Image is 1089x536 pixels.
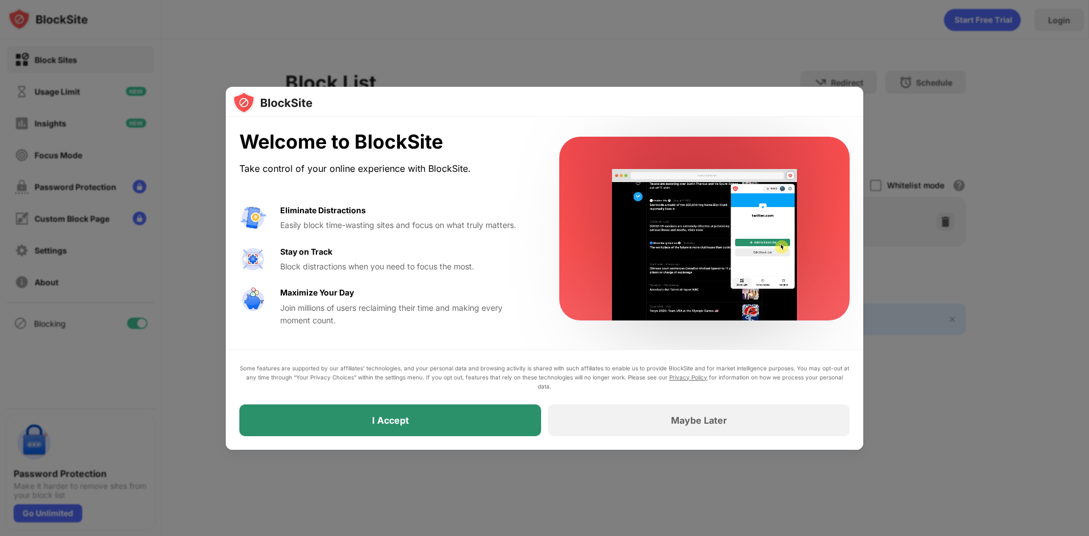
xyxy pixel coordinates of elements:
[671,415,727,426] div: Maybe Later
[280,204,366,217] div: Eliminate Distractions
[239,161,532,177] div: Take control of your online experience with BlockSite.
[280,260,532,273] div: Block distractions when you need to focus the most.
[239,246,267,273] img: value-focus.svg
[280,302,532,327] div: Join millions of users reclaiming their time and making every moment count.
[233,91,313,114] img: logo-blocksite.svg
[372,415,409,426] div: I Accept
[280,286,354,299] div: Maximize Your Day
[239,204,267,231] img: value-avoid-distractions.svg
[239,364,850,391] div: Some features are supported by our affiliates’ technologies, and your personal data and browsing ...
[280,246,332,258] div: Stay on Track
[239,286,267,314] img: value-safe-time.svg
[280,219,532,231] div: Easily block time-wasting sites and focus on what truly matters.
[239,130,532,154] div: Welcome to BlockSite
[669,374,707,381] a: Privacy Policy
